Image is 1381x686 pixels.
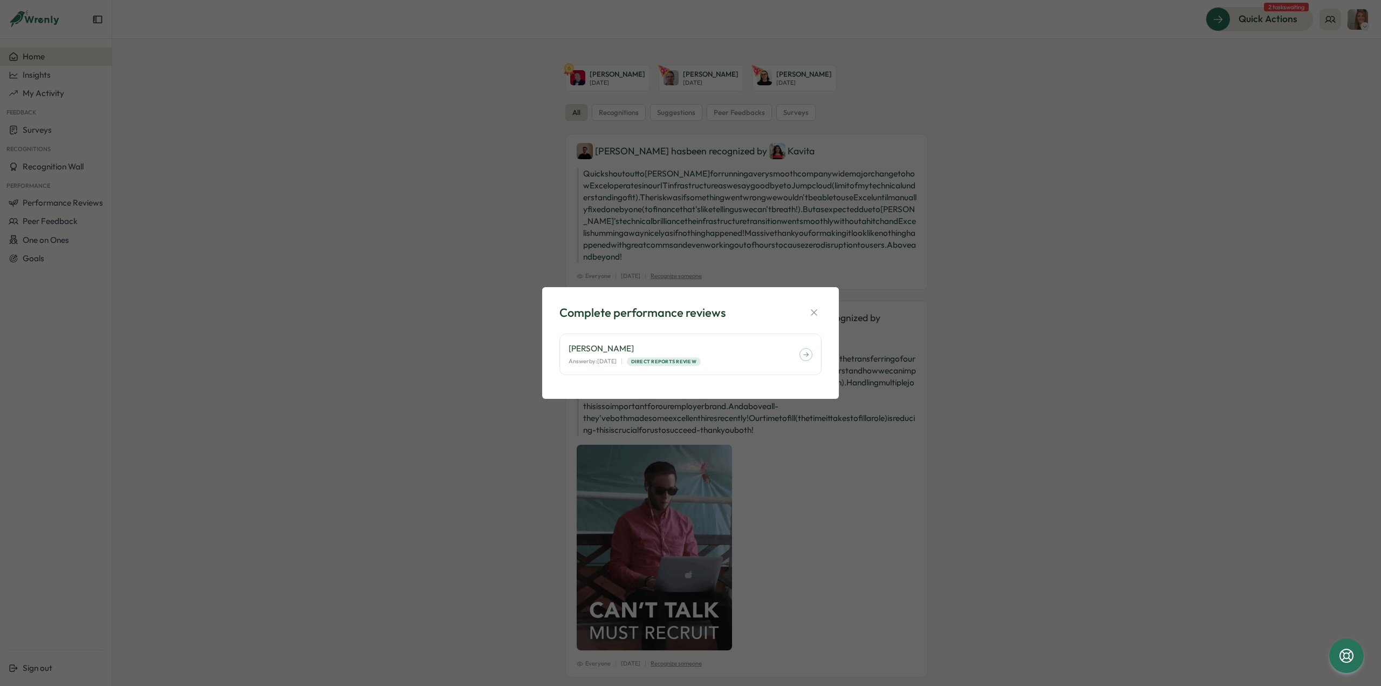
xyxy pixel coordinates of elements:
div: Complete performance reviews [559,304,726,321]
p: | [621,357,623,366]
p: [PERSON_NAME] [569,343,799,355]
span: Direct Reports Review [631,358,696,365]
a: [PERSON_NAME] Answerby:[DATE]|Direct Reports Review [559,334,822,375]
p: Answer by: [DATE] [569,357,617,366]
